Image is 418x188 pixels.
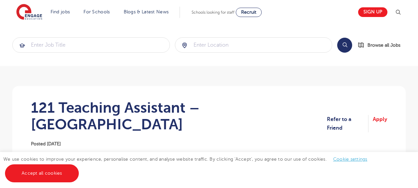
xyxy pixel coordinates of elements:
h1: 121 Teaching Assistant – [GEOGRAPHIC_DATA] [31,99,327,133]
a: For Schools [83,9,110,14]
span: Browse all Jobs [367,41,400,49]
a: Apply [373,115,387,133]
a: Blogs & Latest News [124,9,169,14]
div: Submit [175,37,333,53]
span: Schools looking for staff [192,10,234,15]
img: Engage Education [16,4,42,21]
button: Search [337,38,352,53]
span: Posted [DATE] [31,141,61,146]
span: We use cookies to improve your experience, personalise content, and analyse website traffic. By c... [3,157,374,176]
a: Accept all cookies [5,164,79,182]
a: Browse all Jobs [357,41,406,49]
a: Sign up [358,7,387,17]
input: Submit [13,38,170,52]
div: Submit [12,37,170,53]
span: Recruit [241,10,256,15]
input: Submit [175,38,332,52]
a: Recruit [236,8,262,17]
a: Cookie settings [333,157,367,162]
a: Refer to a Friend [327,115,368,133]
a: Find jobs [51,9,70,14]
